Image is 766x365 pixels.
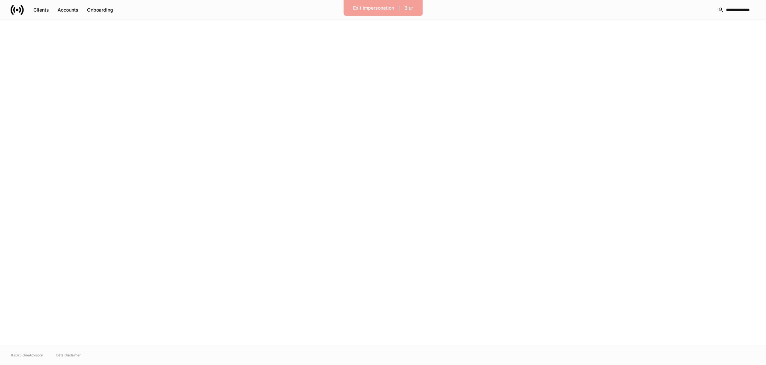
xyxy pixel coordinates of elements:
[58,8,78,12] div: Accounts
[11,352,43,358] span: © 2025 OneAdvisory
[87,8,113,12] div: Onboarding
[29,5,53,15] button: Clients
[353,6,394,10] div: Exit Impersonation
[83,5,117,15] button: Onboarding
[400,3,417,13] button: Blur
[53,5,83,15] button: Accounts
[349,3,398,13] button: Exit Impersonation
[56,352,81,358] a: Data Disclaimer
[404,6,413,10] div: Blur
[33,8,49,12] div: Clients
